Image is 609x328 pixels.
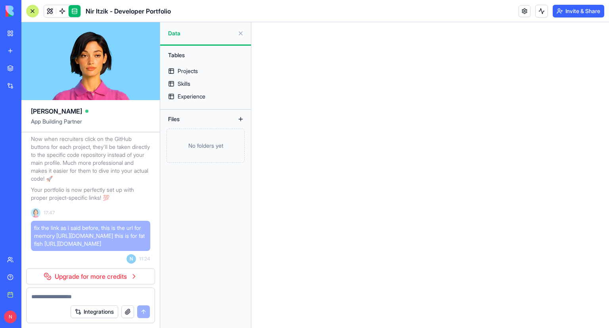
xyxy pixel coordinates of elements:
[160,129,251,163] a: No folders yet
[31,186,150,202] p: Your portfolio is now perfectly set up with proper project-specific links! 💯
[160,77,251,90] a: Skills
[167,129,245,163] div: No folders yet
[4,311,17,323] span: N
[164,113,228,125] div: Files
[178,93,205,100] div: Experience
[160,65,251,77] a: Projects
[164,49,247,62] div: Tables
[178,67,198,75] div: Projects
[71,305,118,318] button: Integrations
[86,6,171,16] span: Nir Itzik - Developer Portfolio
[34,224,147,248] span: fix the link as i said before, this is the url for memory [URL][DOMAIN_NAME] this is for fat fish...
[31,106,82,116] span: [PERSON_NAME]
[31,135,150,183] p: Now when recruiters click on the GitHub buttons for each project, they'll be taken directly to th...
[31,118,150,132] span: App Building Partner
[44,210,55,216] span: 17:47
[31,208,40,218] img: Ella_00000_wcx2te.png
[178,80,190,88] div: Skills
[160,90,251,103] a: Experience
[553,5,604,17] button: Invite & Share
[126,254,136,264] span: N
[168,29,234,37] span: Data
[26,268,155,284] a: Upgrade for more credits
[6,6,55,17] img: logo
[139,256,150,262] span: 11:24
